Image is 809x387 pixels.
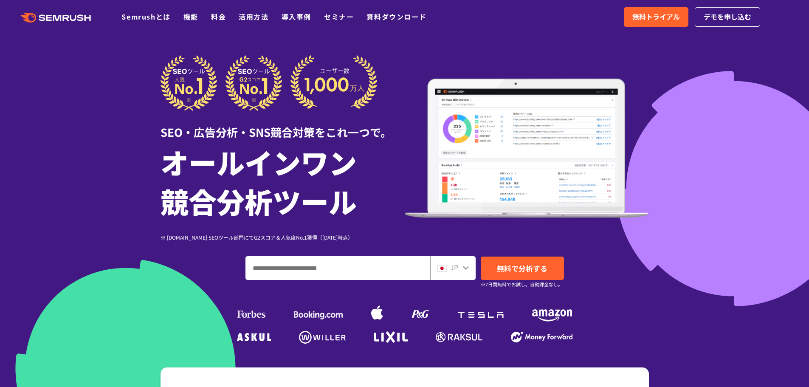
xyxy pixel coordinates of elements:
a: デモを申し込む [695,7,760,27]
span: 無料で分析する [497,263,547,274]
a: セミナー [324,11,354,22]
span: JP [450,262,458,272]
input: ドメイン、キーワードまたはURLを入力してください [246,257,430,280]
a: 導入事例 [282,11,311,22]
a: 機能 [183,11,198,22]
div: SEO・広告分析・SNS競合対策をこれ一つで。 [161,111,405,140]
span: デモを申し込む [704,11,751,23]
a: Semrushとは [121,11,170,22]
h1: オールインワン 競合分析ツール [161,142,405,220]
div: ※ [DOMAIN_NAME] SEOツール部門にてG2スコア＆人気度No.1獲得（[DATE]時点） [161,233,405,241]
a: 無料で分析する [481,257,564,280]
a: 料金 [211,11,226,22]
small: ※7日間無料でお試し。自動課金なし。 [481,280,563,288]
a: 活用方法 [239,11,268,22]
a: 資料ダウンロード [366,11,426,22]
a: 無料トライアル [624,7,688,27]
span: 無料トライアル [632,11,680,23]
